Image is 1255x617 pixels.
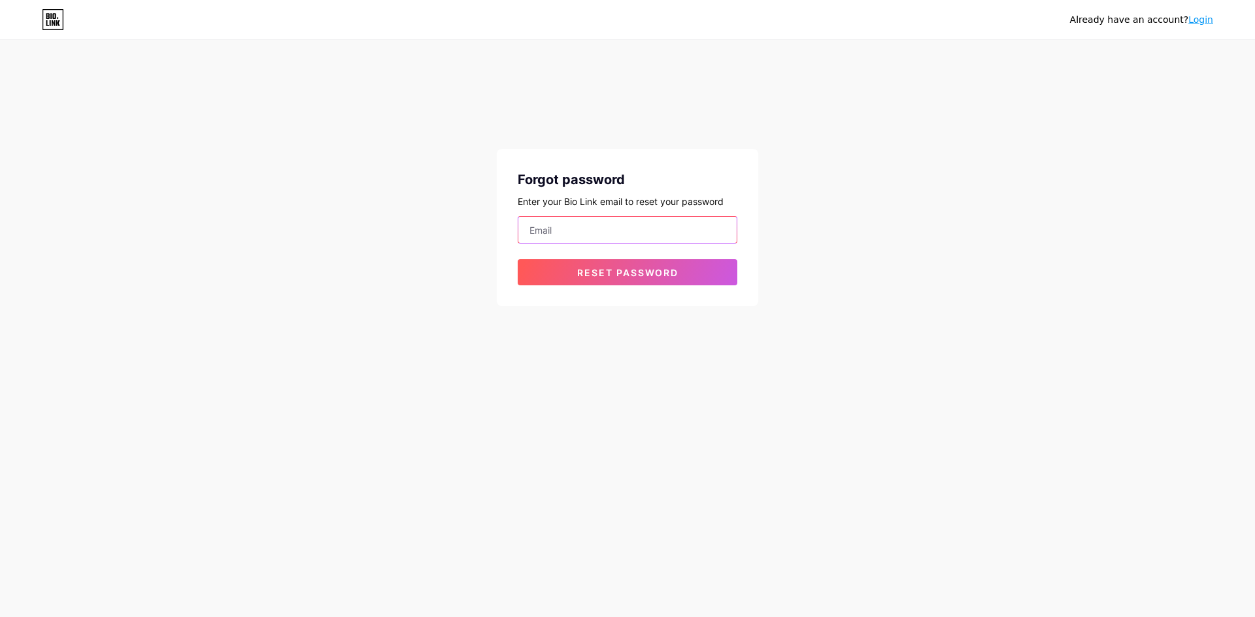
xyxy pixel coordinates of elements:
input: Email [518,217,737,243]
div: Already have an account? [1070,13,1213,27]
a: Login [1188,14,1213,25]
div: Forgot password [518,170,737,189]
div: Enter your Bio Link email to reset your password [518,195,737,208]
button: Reset password [518,259,737,285]
span: Reset password [577,267,678,278]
